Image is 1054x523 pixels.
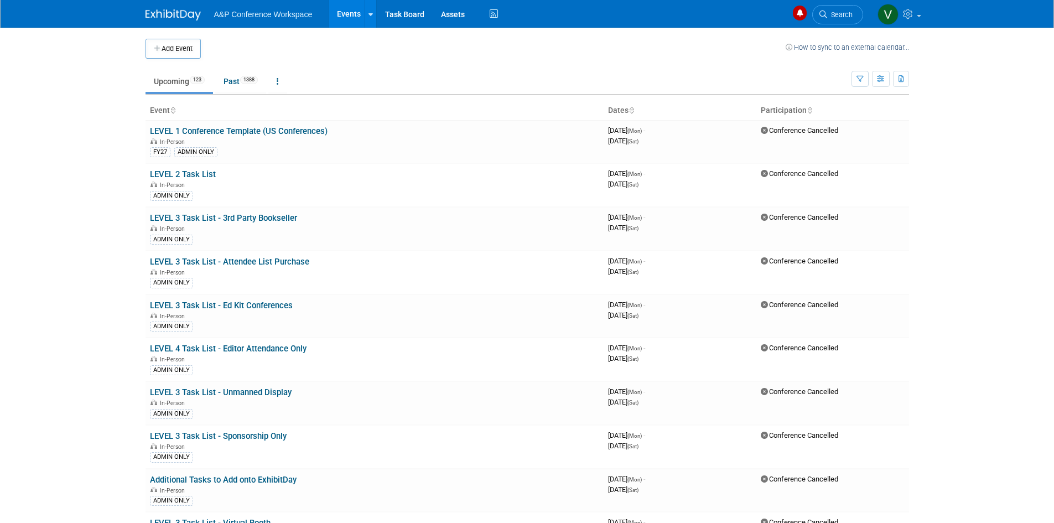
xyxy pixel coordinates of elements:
img: In-Person Event [150,138,157,144]
span: [DATE] [608,387,645,396]
span: (Mon) [627,302,642,308]
a: Past1388 [215,71,266,92]
img: In-Person Event [150,443,157,449]
span: Conference Cancelled [761,126,838,134]
a: LEVEL 3 Task List - Ed Kit Conferences [150,301,293,310]
span: (Mon) [627,215,642,221]
span: (Mon) [627,433,642,439]
a: Sort by Participation Type [807,106,812,115]
span: (Sat) [627,400,638,406]
img: In-Person Event [150,356,157,361]
span: - [643,431,645,439]
div: ADMIN ONLY [150,278,193,288]
span: Conference Cancelled [761,213,838,221]
div: ADMIN ONLY [174,147,217,157]
a: How to sync to an external calendar... [786,43,909,51]
img: In-Person Event [150,182,157,187]
span: In-Person [160,356,188,363]
span: (Mon) [627,171,642,177]
a: LEVEL 3 Task List - Unmanned Display [150,387,292,397]
a: LEVEL 1 Conference Template (US Conferences) [150,126,328,136]
span: Conference Cancelled [761,257,838,265]
span: (Sat) [627,356,638,362]
span: [DATE] [608,354,638,363]
span: (Sat) [627,182,638,188]
span: - [643,344,645,352]
span: (Sat) [627,487,638,493]
span: [DATE] [608,180,638,188]
span: Conference Cancelled [761,387,838,396]
span: [DATE] [608,485,638,494]
span: In-Person [160,443,188,450]
img: In-Person Event [150,225,157,231]
span: [DATE] [608,224,638,232]
th: Event [146,101,604,120]
span: - [643,387,645,396]
img: Veronica Dove [878,4,899,25]
span: Conference Cancelled [761,301,838,309]
span: [DATE] [608,344,645,352]
div: ADMIN ONLY [150,496,193,506]
span: Conference Cancelled [761,169,838,178]
th: Dates [604,101,756,120]
span: (Sat) [627,443,638,449]
div: FY27 [150,147,170,157]
a: LEVEL 3 Task List - Attendee List Purchase [150,257,309,267]
span: - [643,301,645,309]
a: LEVEL 3 Task List - Sponsorship Only [150,431,287,441]
span: (Sat) [627,313,638,319]
span: [DATE] [608,257,645,265]
div: ADMIN ONLY [150,191,193,201]
span: [DATE] [608,311,638,319]
span: In-Person [160,138,188,146]
img: In-Person Event [150,400,157,405]
div: ADMIN ONLY [150,365,193,375]
div: ADMIN ONLY [150,235,193,245]
span: In-Person [160,313,188,320]
span: [DATE] [608,126,645,134]
a: Sort by Start Date [629,106,634,115]
span: - [643,169,645,178]
th: Participation [756,101,909,120]
span: [DATE] [608,398,638,406]
a: Search [812,5,863,24]
span: In-Person [160,400,188,407]
span: (Mon) [627,477,642,483]
span: [DATE] [608,301,645,309]
span: Search [827,11,853,19]
span: [DATE] [608,169,645,178]
span: (Sat) [627,269,638,275]
span: Conference Cancelled [761,475,838,483]
img: ExhibitDay [146,9,201,20]
span: (Sat) [627,225,638,231]
img: In-Person Event [150,487,157,493]
a: LEVEL 2 Task List [150,169,216,179]
span: In-Person [160,269,188,276]
span: A&P Conference Workspace [214,10,313,19]
div: ADMIN ONLY [150,322,193,332]
span: - [643,213,645,221]
span: - [643,126,645,134]
span: [DATE] [608,213,645,221]
span: - [643,475,645,483]
div: ADMIN ONLY [150,409,193,419]
span: [DATE] [608,137,638,145]
span: [DATE] [608,442,638,450]
span: (Sat) [627,138,638,144]
span: [DATE] [608,475,645,483]
span: - [643,257,645,265]
span: 123 [190,76,205,84]
a: Upcoming123 [146,71,213,92]
span: [DATE] [608,431,645,439]
img: In-Person Event [150,269,157,275]
span: (Mon) [627,389,642,395]
button: Add Event [146,39,201,59]
span: [DATE] [608,267,638,276]
a: LEVEL 4 Task List - Editor Attendance Only [150,344,307,354]
span: (Mon) [627,128,642,134]
span: In-Person [160,182,188,189]
span: (Mon) [627,258,642,265]
a: LEVEL 3 Task List - 3rd Party Bookseller [150,213,297,223]
img: In-Person Event [150,313,157,318]
span: 1388 [240,76,258,84]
